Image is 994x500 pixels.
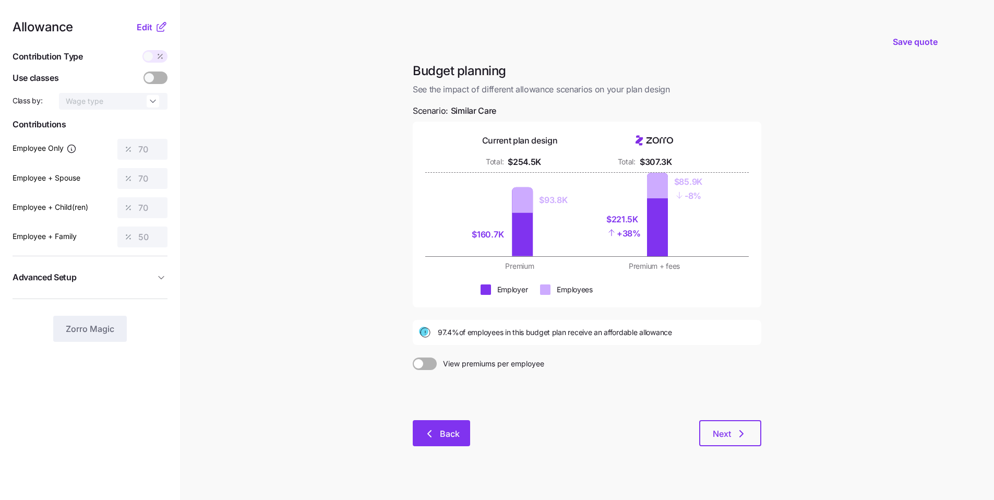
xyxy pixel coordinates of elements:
[674,175,702,188] div: $85.9K
[53,316,127,342] button: Zorro Magic
[713,427,731,440] span: Next
[13,231,77,242] label: Employee + Family
[557,284,592,295] div: Employees
[413,63,761,79] h1: Budget planning
[459,261,581,271] div: Premium
[606,226,641,240] div: + 38%
[13,118,167,131] span: Contributions
[640,156,672,169] div: $307.3K
[13,271,77,284] span: Advanced Setup
[451,104,496,117] span: Similar Care
[438,327,672,338] span: 97.4% of employees in this budget plan receive an affordable allowance
[13,72,58,85] span: Use classes
[884,27,946,56] button: Save quote
[699,420,761,446] button: Next
[137,21,152,33] span: Edit
[618,157,636,167] div: Total:
[13,201,88,213] label: Employee + Child(ren)
[13,21,73,33] span: Allowance
[440,427,460,440] span: Back
[593,261,715,271] div: Premium + fees
[472,228,506,241] div: $160.7K
[893,35,938,48] span: Save quote
[66,323,114,335] span: Zorro Magic
[539,194,567,207] div: $93.8K
[482,134,558,147] div: Current plan design
[606,213,641,226] div: $221.5K
[674,188,702,203] div: - 8%
[13,142,77,154] label: Employee Only
[137,21,155,33] button: Edit
[413,104,496,117] span: Scenario:
[13,96,42,106] span: Class by:
[13,50,83,63] span: Contribution Type
[486,157,504,167] div: Total:
[437,358,544,370] span: View premiums per employee
[13,265,167,290] button: Advanced Setup
[508,156,541,169] div: $254.5K
[497,284,528,295] div: Employer
[413,83,761,96] span: See the impact of different allowance scenarios on your plan design
[413,420,470,446] button: Back
[13,172,80,184] label: Employee + Spouse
